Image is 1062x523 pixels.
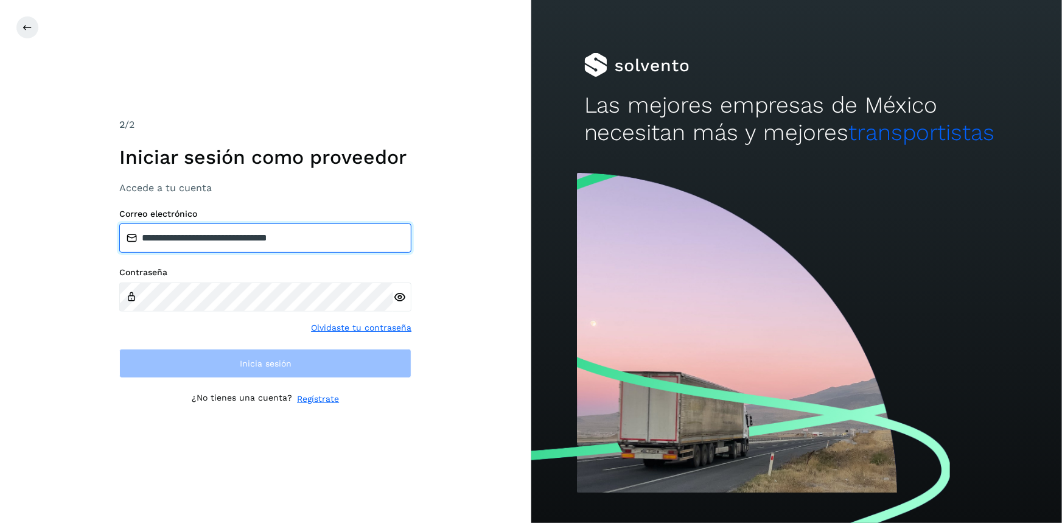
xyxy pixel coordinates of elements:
span: 2 [119,119,125,130]
a: Regístrate [297,393,339,405]
h3: Accede a tu cuenta [119,182,411,194]
a: Olvidaste tu contraseña [311,321,411,334]
button: Inicia sesión [119,349,411,378]
p: ¿No tienes una cuenta? [192,393,292,405]
div: /2 [119,118,411,132]
h2: Las mejores empresas de México necesitan más y mejores [584,92,1009,146]
span: Inicia sesión [240,359,292,368]
label: Contraseña [119,267,411,278]
span: transportistas [849,119,995,146]
h1: Iniciar sesión como proveedor [119,146,411,169]
label: Correo electrónico [119,209,411,219]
